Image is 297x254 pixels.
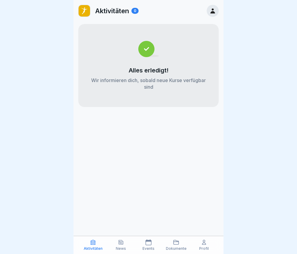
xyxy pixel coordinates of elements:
p: Profil [199,246,209,251]
p: News [116,246,126,251]
img: oo2rwhh5g6mqyfqxhtbddxvd.png [79,5,90,17]
div: 0 [131,8,139,14]
p: Events [142,246,154,251]
img: completed.svg [138,41,159,57]
p: Wir informieren dich, sobald neue Kurse verfügbar sind [90,77,207,90]
p: Alles erledigt! [129,67,169,74]
p: Aktivitäten [95,7,129,15]
p: Aktivitäten [84,246,103,251]
p: Dokumente [166,246,187,251]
